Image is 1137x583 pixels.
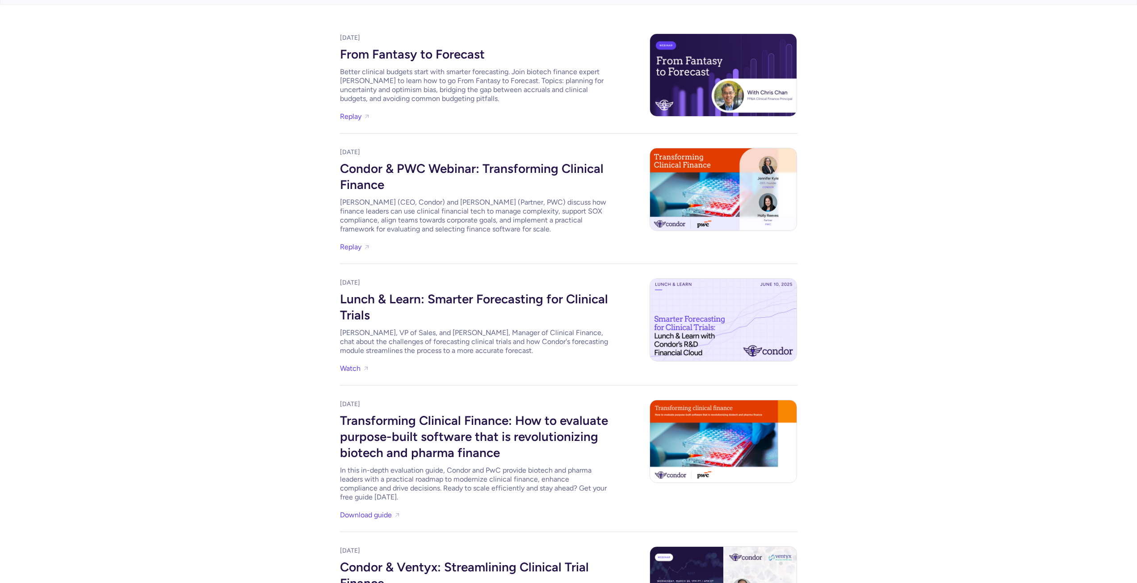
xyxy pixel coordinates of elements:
a: Replay [340,110,361,122]
div: [DATE] [340,546,608,555]
div: [DATE] [340,148,608,157]
a: From Fantasy to ForecastBetter clinical budgets start with smarter forecasting. Join biotech fina... [340,42,608,103]
a: Download guide [340,509,392,521]
a: Replay [340,241,361,253]
div: [DATE] [340,34,608,42]
div: Lunch & Learn: Smarter Forecasting for Clinical Trials [340,287,608,325]
a: Watch [340,362,361,374]
div: [PERSON_NAME] (CEO, Condor) and [PERSON_NAME] (Partner, PWC) discuss how finance leaders can use ... [340,198,608,234]
a: Transforming Clinical Finance: How to evaluate purpose-built software that is revolutionizing bio... [340,409,608,502]
div: From Fantasy to Forecast [340,42,608,64]
div: [PERSON_NAME], VP of Sales, and [PERSON_NAME], Manager of Clinical Finance, chat about the challe... [340,328,608,355]
div: In this in-depth evaluation guide, Condor and PwC provide biotech and pharma leaders with a pract... [340,466,608,502]
div: Transforming Clinical Finance: How to evaluate purpose-built software that is revolutionizing bio... [340,409,608,462]
div: Condor & PWC Webinar: Transforming Clinical Finance [340,157,608,194]
div: [DATE] [340,278,608,287]
div: [DATE] [340,400,608,409]
a: Lunch & Learn: Smarter Forecasting for Clinical Trials[PERSON_NAME], VP of Sales, and [PERSON_NAM... [340,287,608,355]
div: Better clinical budgets start with smarter forecasting. Join biotech finance expert [PERSON_NAME]... [340,67,608,103]
a: Condor & PWC Webinar: Transforming Clinical Finance[PERSON_NAME] (CEO, Condor) and [PERSON_NAME] ... [340,157,608,234]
